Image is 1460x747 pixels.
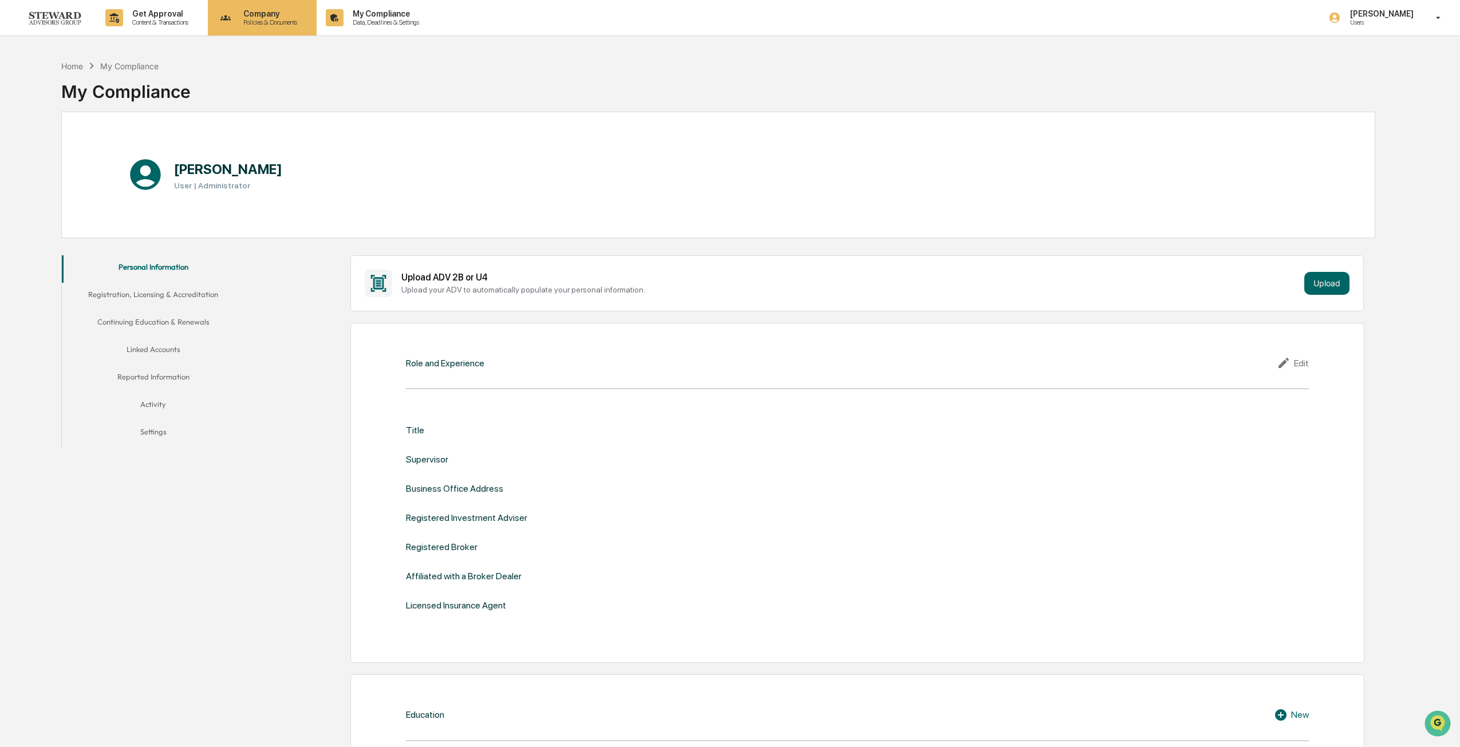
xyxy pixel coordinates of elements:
[401,272,1300,283] div: Upload ADV 2B or U4
[401,285,1300,294] div: Upload your ADV to automatically populate your personal information.
[1341,9,1419,18] p: [PERSON_NAME]
[406,512,527,523] div: Registered Investment Adviser
[23,144,74,156] span: Preclearance
[62,365,245,393] button: Reported Information
[344,18,425,26] p: Data, Deadlines & Settings
[62,420,245,448] button: Settings
[11,88,32,108] img: 1746055101610-c473b297-6a78-478c-a979-82029cc54cd1
[123,18,194,26] p: Content & Transactions
[62,283,245,310] button: Registration, Licensing & Accreditation
[195,91,208,105] button: Start new chat
[100,61,159,71] div: My Compliance
[1277,356,1309,370] div: Edit
[174,181,282,190] h3: User | Administrator
[61,61,83,71] div: Home
[81,193,139,203] a: Powered byPylon
[62,255,245,283] button: Personal Information
[62,338,245,365] button: Linked Accounts
[7,161,77,182] a: 🔎Data Lookup
[234,9,303,18] p: Company
[406,571,522,582] div: Affiliated with a Broker Dealer
[83,145,92,155] div: 🗄️
[406,709,444,720] div: Education
[62,255,245,448] div: secondary tabs example
[406,542,478,552] div: Registered Broker
[23,166,72,177] span: Data Lookup
[7,140,78,160] a: 🖐️Preclearance
[11,167,21,176] div: 🔎
[62,310,245,338] button: Continuing Education & Renewals
[39,88,188,99] div: Start new chat
[234,18,303,26] p: Policies & Documents
[11,145,21,155] div: 🖐️
[344,9,425,18] p: My Compliance
[11,24,208,42] p: How can we help?
[406,600,506,611] div: Licensed Insurance Agent
[406,454,448,465] div: Supervisor
[174,161,282,177] h1: [PERSON_NAME]
[1423,709,1454,740] iframe: Open customer support
[123,9,194,18] p: Get Approval
[1274,708,1309,722] div: New
[1304,272,1349,295] button: Upload
[27,10,82,26] img: logo
[78,140,147,160] a: 🗄️Attestations
[406,483,503,494] div: Business Office Address
[406,358,484,369] div: Role and Experience
[94,144,142,156] span: Attestations
[39,99,145,108] div: We're available if you need us!
[114,194,139,203] span: Pylon
[62,393,245,420] button: Activity
[1341,18,1419,26] p: Users
[61,72,191,102] div: My Compliance
[406,425,424,436] div: Title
